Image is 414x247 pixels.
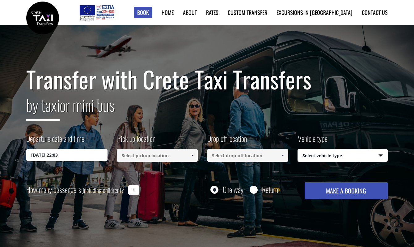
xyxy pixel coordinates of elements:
[298,133,327,149] label: Vehicle type
[298,149,388,162] span: Select vehicle type
[26,92,388,126] h2: or mini bus
[26,14,59,20] a: Crete Taxi Transfers | Safe Taxi Transfer Services from to Heraklion Airport, Chania Airport, Ret...
[362,8,388,16] a: Contact us
[228,8,267,16] a: Custom Transfer
[78,3,115,22] img: e-bannersEUERDF180X90.jpg
[207,133,247,149] label: Drop off location
[183,8,197,16] a: About
[134,7,152,18] a: Book
[26,182,125,197] label: How many passengers ?
[117,133,155,149] label: Pick up location
[81,185,121,195] small: (including children)
[26,133,84,149] label: Departure date and time
[26,2,59,34] img: Crete Taxi Transfers | Safe Taxi Transfer Services from to Heraklion Airport, Chania Airport, Ret...
[206,8,218,16] a: Rates
[223,186,243,193] label: One way
[117,149,198,162] input: Select pickup location
[26,93,60,121] span: by taxi
[305,182,388,199] button: MAKE A BOOKING
[187,149,197,162] a: Show All Items
[207,149,288,162] input: Select drop-off location
[262,186,278,193] label: Return
[162,8,174,16] a: Home
[26,66,388,92] h1: Transfer with Crete Taxi Transfers
[277,8,353,16] a: Excursions in [GEOGRAPHIC_DATA]
[277,149,288,162] a: Show All Items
